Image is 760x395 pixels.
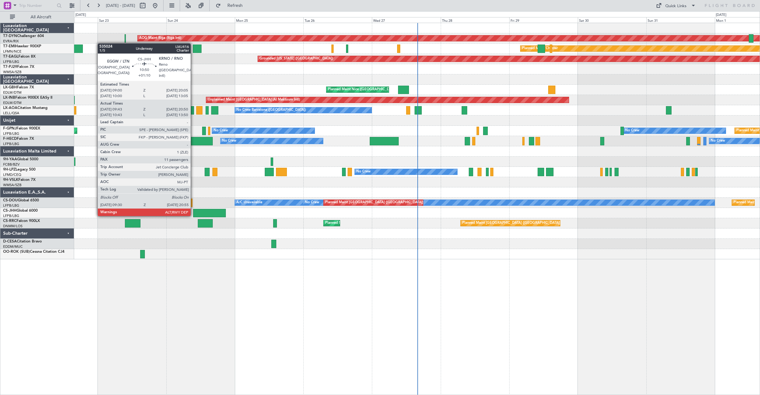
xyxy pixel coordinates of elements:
[3,183,21,187] a: WMSA/SZB
[3,127,17,130] span: F-GPNJ
[3,45,41,48] a: T7-EMIHawker 900XP
[372,17,440,23] div: Wed 27
[222,136,236,146] div: No Crew
[75,12,86,18] div: [DATE]
[166,17,235,23] div: Sun 24
[625,126,639,135] div: No Crew
[3,158,17,161] span: 9H-YAA
[3,219,40,223] a: CS-RRCFalcon 900LX
[325,219,423,228] div: Planned Maint [GEOGRAPHIC_DATA] ([GEOGRAPHIC_DATA])
[3,59,19,64] a: LFPB/LBG
[3,172,21,177] a: LFMD/CEQ
[3,34,17,38] span: T7-DYN
[3,142,19,146] a: LFPB/LBG
[3,111,19,115] a: LELL/QSA
[653,1,699,11] button: Quick Links
[711,136,725,146] div: No Crew
[3,240,17,243] span: D-CESA
[3,131,19,136] a: LFPB/LBG
[303,17,372,23] div: Tue 26
[213,1,250,11] button: Refresh
[3,49,21,54] a: LFMN/NCE
[3,219,17,223] span: CS-RRC
[214,126,228,135] div: No Crew
[3,96,15,100] span: LX-INB
[16,15,66,19] span: All Aircraft
[3,86,34,89] a: LX-GBHFalcon 7X
[3,55,36,59] a: T7-EAGLFalcon 8X
[236,106,306,115] div: No Crew Barcelona ([GEOGRAPHIC_DATA])
[665,3,686,9] div: Quick Links
[522,44,558,53] div: Planned Maint Chester
[3,209,17,213] span: CS-JHH
[305,198,319,207] div: No Crew
[3,178,18,182] span: 9H-VSLK
[3,168,16,172] span: 9H-LPZ
[3,65,34,69] a: T7-PJ29Falcon 7X
[106,3,135,8] span: [DATE] - [DATE]
[3,199,18,202] span: CS-DOU
[3,224,22,228] a: DNMM/LOS
[3,70,21,74] a: WMSA/SZB
[3,34,44,38] a: T7-DYNChallenger 604
[3,137,17,141] span: F-HECD
[462,219,560,228] div: Planned Maint [GEOGRAPHIC_DATA] ([GEOGRAPHIC_DATA])
[259,54,333,63] div: Grounded [US_STATE] ([GEOGRAPHIC_DATA])
[3,127,40,130] a: F-GPNJFalcon 900EX
[3,250,30,254] span: OO-ROK (SUB)
[3,168,36,172] a: 9H-LPZLegacy 500
[222,3,248,8] span: Refresh
[716,12,726,18] div: [DATE]
[98,17,166,23] div: Sat 23
[3,55,18,59] span: T7-EAGL
[578,17,646,23] div: Sat 30
[3,65,17,69] span: T7-PJ29
[3,90,21,95] a: EDLW/DTM
[3,106,48,110] a: LX-AOACitation Mustang
[328,85,397,94] div: Planned Maint Nice ([GEOGRAPHIC_DATA])
[3,39,19,44] a: EVRA/RIX
[3,240,42,243] a: D-CESACitation Bravo
[3,101,21,105] a: EDLW/DTM
[3,45,15,48] span: T7-EMI
[236,198,262,207] div: A/C Unavailable
[139,34,181,43] div: AOG Maint Riga (Riga Intl)
[441,17,509,23] div: Thu 28
[3,162,20,167] a: FCBB/BZV
[3,137,34,141] a: F-HECDFalcon 7X
[646,17,715,23] div: Sun 31
[3,199,39,202] a: CS-DOUGlobal 6500
[235,17,303,23] div: Mon 25
[7,12,68,22] button: All Aircraft
[356,167,371,176] div: No Crew
[3,203,19,208] a: LFPB/LBG
[3,214,19,218] a: LFPB/LBG
[19,1,55,10] input: Trip Number
[3,158,38,161] a: 9H-YAAGlobal 5000
[509,17,578,23] div: Fri 29
[3,86,17,89] span: LX-GBH
[3,96,52,100] a: LX-INBFalcon 900EX EASy II
[3,106,17,110] span: LX-AOA
[325,198,423,207] div: Planned Maint [GEOGRAPHIC_DATA] ([GEOGRAPHIC_DATA])
[3,178,36,182] a: 9H-VSLKFalcon 7X
[3,244,23,249] a: EDDM/MUC
[3,209,38,213] a: CS-JHHGlobal 6000
[208,95,300,105] div: Unplanned Maint [GEOGRAPHIC_DATA] (Al Maktoum Intl)
[3,250,64,254] a: OO-ROK (SUB)Cessna Citation CJ4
